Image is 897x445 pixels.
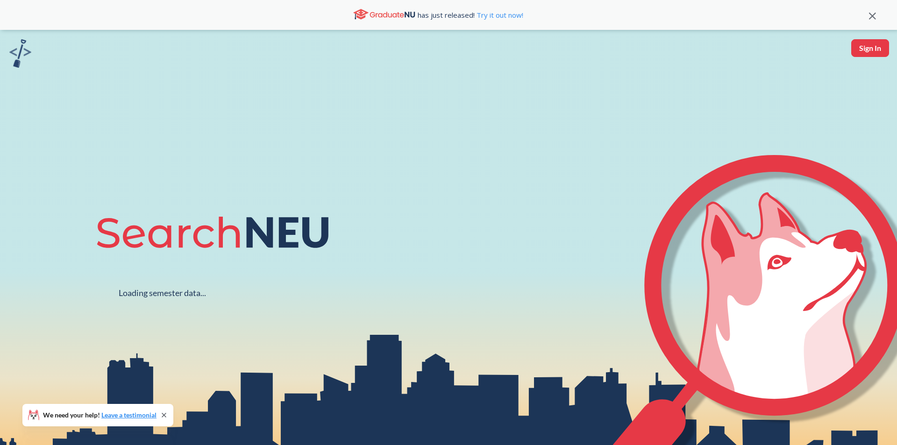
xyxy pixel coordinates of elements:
[9,39,31,71] a: sandbox logo
[119,288,206,298] div: Loading semester data...
[9,39,31,68] img: sandbox logo
[43,412,157,418] span: We need your help!
[418,10,523,20] span: has just released!
[101,411,157,419] a: Leave a testimonial
[851,39,889,57] button: Sign In
[475,10,523,20] a: Try it out now!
